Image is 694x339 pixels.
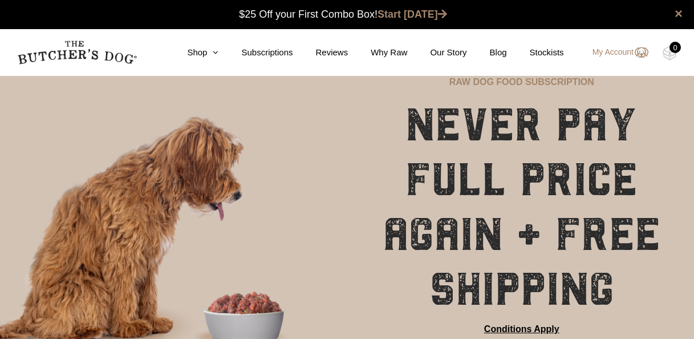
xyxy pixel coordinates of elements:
[218,46,293,59] a: Subscriptions
[467,46,507,59] a: Blog
[378,98,666,317] h1: NEVER PAY FULL PRICE AGAIN + FREE SHIPPING
[293,46,348,59] a: Reviews
[449,75,594,89] p: RAW DOG FOOD SUBSCRIPTION
[669,42,681,53] div: 0
[164,46,218,59] a: Shop
[663,46,677,60] img: TBD_Cart-Empty.png
[407,46,466,59] a: Our Story
[378,9,447,20] a: Start [DATE]
[484,322,559,336] a: Conditions Apply
[581,46,648,59] a: My Account
[675,7,683,21] a: close
[348,46,407,59] a: Why Raw
[507,46,564,59] a: Stockists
